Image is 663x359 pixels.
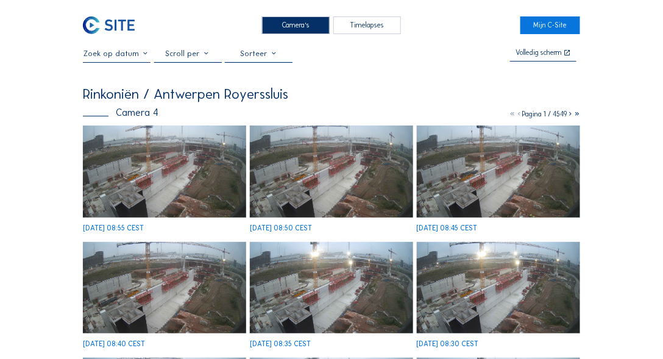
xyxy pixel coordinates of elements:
[417,126,580,218] img: image_53643976
[520,16,580,34] a: Mijn C-Site
[250,341,311,347] div: [DATE] 08:35 CEST
[83,87,288,101] div: Rinkoniën / Antwerpen Royerssluis
[262,16,330,34] div: Camera's
[83,16,143,34] a: C-SITE Logo
[250,242,413,334] img: image_53643636
[417,225,478,232] div: [DATE] 08:45 CEST
[83,242,246,334] img: image_53643807
[83,126,246,218] img: image_53644236
[333,16,401,34] div: Timelapses
[522,110,567,118] span: Pagina 1 / 4549
[516,49,562,57] div: Volledig scherm
[83,341,145,347] div: [DATE] 08:40 CEST
[417,242,580,334] img: image_53643557
[83,225,144,232] div: [DATE] 08:55 CEST
[250,126,413,218] img: image_53644146
[250,225,312,232] div: [DATE] 08:50 CEST
[83,16,135,34] img: C-SITE Logo
[83,49,151,58] input: Zoek op datum 󰅀
[83,108,158,118] div: Camera 4
[417,341,479,347] div: [DATE] 08:30 CEST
